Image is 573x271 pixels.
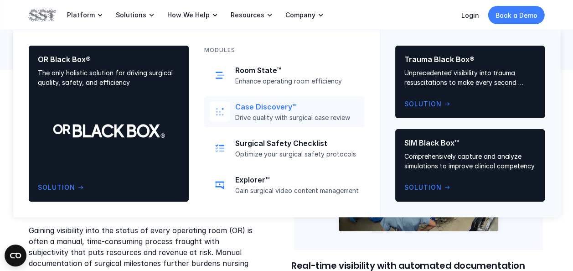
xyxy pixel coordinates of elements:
p: Solutions [116,11,146,19]
a: OR Black Box®The only holistic solution for driving surgical quality, safety, and efficiencySolut... [29,46,189,202]
p: Company [285,11,315,19]
img: collection of dots icon [213,105,226,118]
p: Optimize your surgical safety protocols [235,150,359,158]
img: checklist icon [213,142,226,155]
a: SIM Black Box™Comprehensively capture and analyze simulations to improve clinical competencySolut... [395,129,545,202]
a: collection of dots iconCase Discovery™Drive quality with surgical case review [204,96,364,127]
p: The only holistic solution for driving surgical quality, safety, and efficiency [38,68,180,87]
img: Room State module UI [291,125,546,250]
p: Gain surgical video content management [235,187,359,195]
p: Room State™ [235,66,359,75]
p: Surgical Safety Checklist [235,139,359,148]
p: Explorer™ [235,175,359,185]
p: MODULES [204,46,235,54]
img: video icon [213,178,226,191]
a: schedule iconRoom State™Enhance operating room efficiency [204,60,364,91]
p: Solution [404,99,442,109]
img: schedule icon [213,69,226,82]
a: Book a Demo [488,6,545,24]
span: arrow_right_alt [77,184,84,191]
button: Open CMP widget [5,245,26,266]
p: How We Help [167,11,210,19]
img: SST logo [29,7,56,23]
p: Resources [231,11,264,19]
p: Solution [38,182,75,193]
p: Enhance operating room efficiency [235,77,359,85]
a: checklist iconSurgical Safety ChecklistOptimize your surgical safety protocols [204,133,364,164]
p: Case Discovery™ [235,102,359,112]
span: arrow_right_alt [444,184,451,191]
p: Comprehensively capture and analyze simulations to improve clinical competency [404,151,536,171]
a: Trauma Black Box®Unprecedented visibility into trauma resuscitations to make every second countSo... [395,46,545,118]
a: video iconExplorer™Gain surgical video content management [204,169,364,200]
p: SIM Black Box™ [404,138,536,148]
p: Book a Demo [496,10,537,20]
p: Drive quality with surgical case review [235,114,359,122]
p: Trauma Black Box® [404,55,536,64]
a: Login [461,11,479,19]
span: arrow_right_alt [444,100,451,108]
p: Platform [67,11,95,19]
p: Unprecedented visibility into trauma resuscitations to make every second count [404,68,536,87]
p: Solution [404,182,442,193]
p: OR Black Box® [38,55,180,64]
